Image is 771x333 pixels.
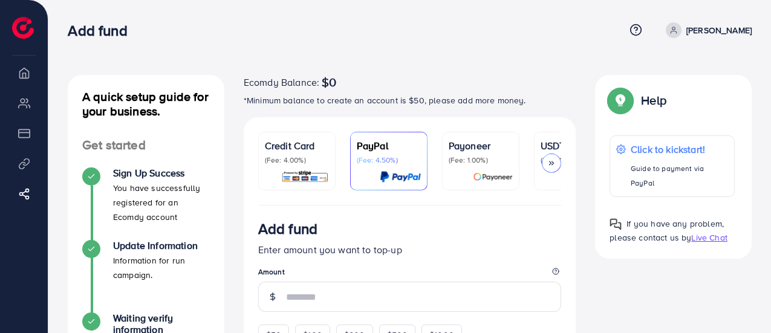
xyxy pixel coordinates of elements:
[244,75,319,89] span: Ecomdy Balance:
[322,75,336,89] span: $0
[68,138,224,153] h4: Get started
[68,22,137,39] h3: Add fund
[281,170,329,184] img: card
[631,142,728,157] p: Click to kickstart!
[68,240,224,312] li: Update Information
[686,23,752,37] p: [PERSON_NAME]
[68,89,224,118] h4: A quick setup guide for your business.
[265,155,329,165] p: (Fee: 4.00%)
[541,138,605,153] p: USDT
[473,170,513,184] img: card
[449,155,513,165] p: (Fee: 1.00%)
[258,242,562,257] p: Enter amount you want to top-up
[113,253,210,282] p: Information for run campaign.
[258,220,317,238] h3: Add fund
[357,138,421,153] p: PayPal
[541,155,605,165] p: (Fee: 0.00%)
[610,218,724,244] span: If you have any problem, please contact us by
[661,22,752,38] a: [PERSON_NAME]
[631,161,728,190] p: Guide to payment via PayPal
[68,167,224,240] li: Sign Up Success
[113,240,210,251] h4: Update Information
[113,181,210,224] p: You have successfully registered for an Ecomdy account
[12,17,34,39] img: logo
[244,93,576,108] p: *Minimum balance to create an account is $50, please add more money.
[449,138,513,153] p: Payoneer
[610,218,622,230] img: Popup guide
[380,170,421,184] img: card
[610,89,631,111] img: Popup guide
[113,167,210,179] h4: Sign Up Success
[258,267,562,282] legend: Amount
[265,138,329,153] p: Credit Card
[357,155,421,165] p: (Fee: 4.50%)
[641,93,666,108] p: Help
[691,231,727,244] span: Live Chat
